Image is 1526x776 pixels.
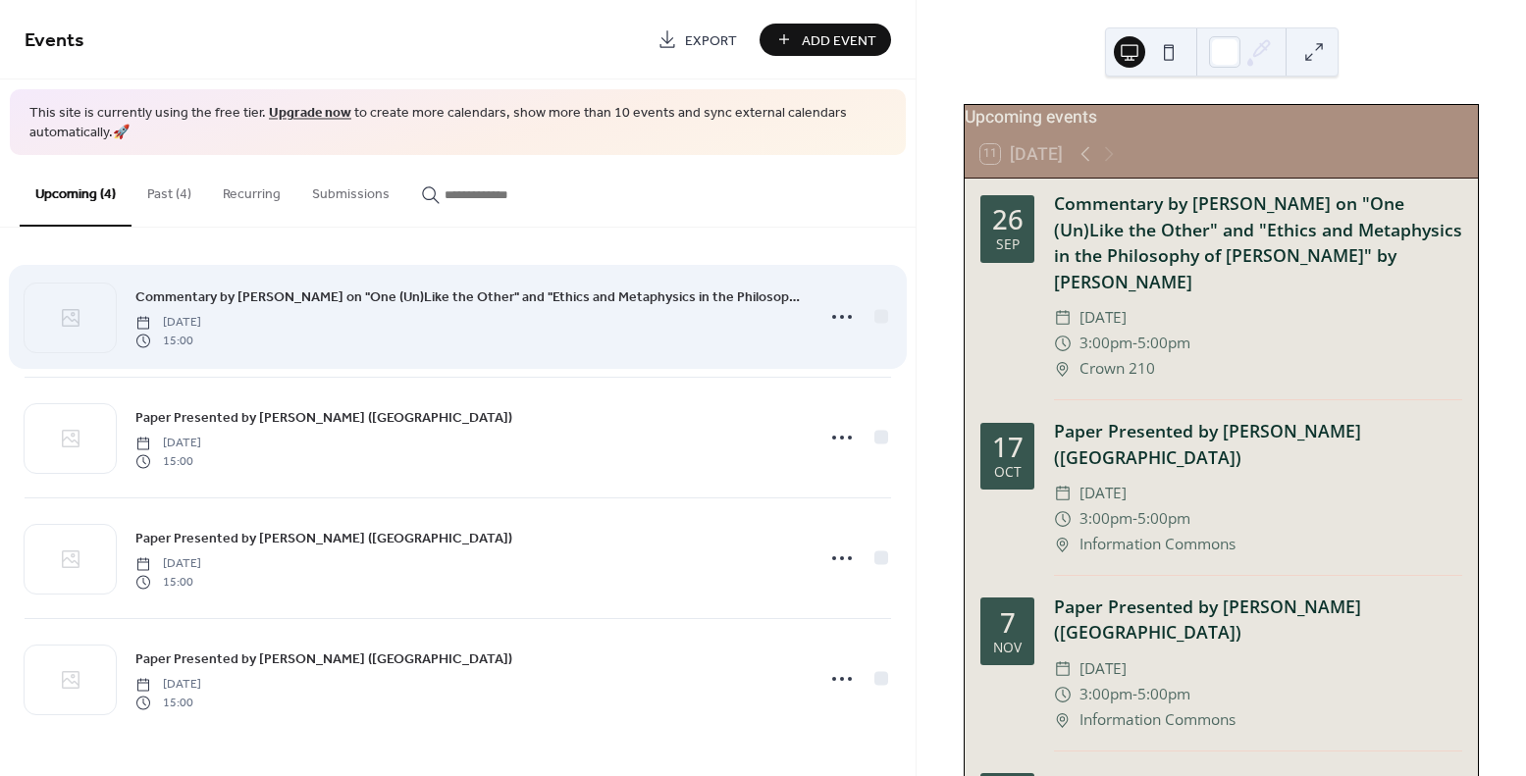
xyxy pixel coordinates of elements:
[996,237,1020,251] div: Sep
[1132,331,1137,356] span: -
[25,22,84,60] span: Events
[135,332,201,349] span: 15:00
[135,527,512,549] a: Paper Presented by [PERSON_NAME] ([GEOGRAPHIC_DATA])
[992,206,1024,233] div: 26
[1054,481,1072,506] div: ​
[1137,506,1190,532] span: 5:00pm
[1054,506,1072,532] div: ​
[135,287,803,308] span: Commentary by [PERSON_NAME] on "One (Un)Like the Other" and "Ethics and Metaphysics in the Philos...
[1079,305,1127,331] span: [DATE]
[994,465,1022,479] div: Oct
[135,555,201,573] span: [DATE]
[1079,331,1132,356] span: 3:00pm
[643,24,752,56] a: Export
[1054,190,1462,294] div: Commentary by [PERSON_NAME] on "One (Un)Like the Other" and "Ethics and Metaphysics in the Philos...
[135,649,512,670] span: Paper Presented by [PERSON_NAME] ([GEOGRAPHIC_DATA])
[296,155,405,225] button: Submissions
[135,408,512,429] span: Paper Presented by [PERSON_NAME] ([GEOGRAPHIC_DATA])
[135,406,512,429] a: Paper Presented by [PERSON_NAME] ([GEOGRAPHIC_DATA])
[207,155,296,225] button: Recurring
[1054,532,1072,557] div: ​
[135,452,201,470] span: 15:00
[1054,707,1072,733] div: ​
[135,435,201,452] span: [DATE]
[135,529,512,549] span: Paper Presented by [PERSON_NAME] ([GEOGRAPHIC_DATA])
[135,285,803,308] a: Commentary by [PERSON_NAME] on "One (Un)Like the Other" and "Ethics and Metaphysics in the Philos...
[135,676,201,694] span: [DATE]
[992,434,1024,461] div: 17
[965,105,1478,130] div: Upcoming events
[135,647,512,670] a: Paper Presented by [PERSON_NAME] ([GEOGRAPHIC_DATA])
[135,694,201,711] span: 15:00
[1000,609,1016,637] div: 7
[29,104,886,142] span: This site is currently using the free tier. to create more calendars, show more than 10 events an...
[1132,682,1137,707] span: -
[1079,532,1236,557] span: Information Commons
[1054,656,1072,682] div: ​
[1137,331,1190,356] span: 5:00pm
[1054,594,1462,646] div: Paper Presented by [PERSON_NAME] ([GEOGRAPHIC_DATA])
[1079,481,1127,506] span: [DATE]
[1054,682,1072,707] div: ​
[685,30,737,51] span: Export
[1079,656,1127,682] span: [DATE]
[760,24,891,56] button: Add Event
[1137,682,1190,707] span: 5:00pm
[269,100,351,127] a: Upgrade now
[1079,356,1155,382] span: Crown 210
[135,573,201,591] span: 15:00
[132,155,207,225] button: Past (4)
[1054,331,1072,356] div: ​
[1079,707,1236,733] span: Information Commons
[1054,418,1462,470] div: Paper Presented by [PERSON_NAME] ([GEOGRAPHIC_DATA])
[20,155,132,227] button: Upcoming (4)
[1054,356,1072,382] div: ​
[802,30,876,51] span: Add Event
[1132,506,1137,532] span: -
[1054,305,1072,331] div: ​
[1079,506,1132,532] span: 3:00pm
[993,641,1022,654] div: Nov
[1079,682,1132,707] span: 3:00pm
[135,314,201,332] span: [DATE]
